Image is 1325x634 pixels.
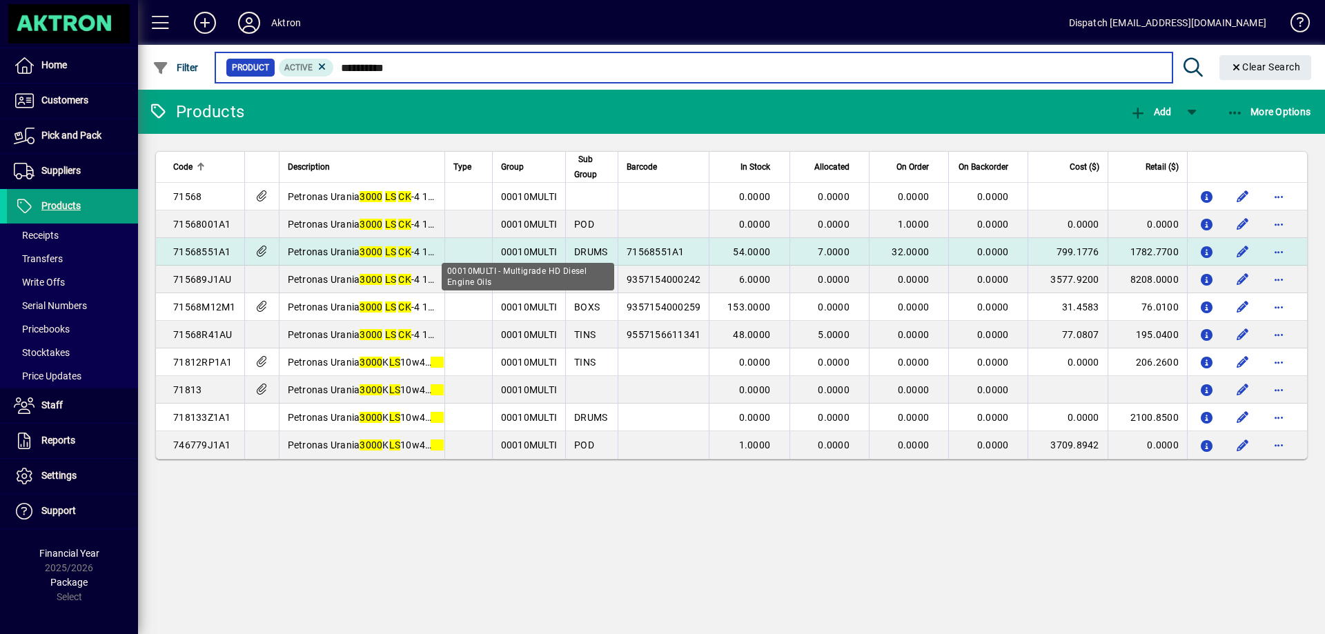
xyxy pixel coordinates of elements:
[1108,321,1187,348] td: 195.0400
[1268,241,1290,263] button: More options
[284,63,313,72] span: Active
[977,439,1009,450] span: 0.0000
[739,412,771,423] span: 0.0000
[173,219,231,230] span: 71568001A1
[739,274,771,285] span: 6.0000
[14,347,70,358] span: Stocktakes
[1028,266,1107,293] td: 3577.9200
[1232,213,1254,235] button: Edit
[1232,351,1254,373] button: Edit
[173,159,236,175] div: Code
[1108,431,1187,459] td: 0.0000
[389,412,401,423] em: LS
[7,424,138,458] a: Reports
[389,357,401,368] em: LS
[898,219,930,230] span: 1.0000
[288,329,476,340] span: Petronas Urania -4 15W-40 20L
[173,384,202,395] span: 71813
[1108,404,1187,431] td: 2100.8500
[227,10,271,35] button: Profile
[7,119,138,153] a: Pick and Pack
[7,154,138,188] a: Suppliers
[818,219,850,230] span: 0.0000
[1268,434,1290,456] button: More options
[898,412,930,423] span: 0.0000
[431,384,444,395] em: CK
[957,159,1021,175] div: On Backorder
[360,384,382,395] em: 3000
[574,152,597,182] span: Sub Group
[818,357,850,368] span: 0.0000
[1108,348,1187,376] td: 206.2600
[627,246,685,257] span: 71568551A1
[232,61,269,75] span: Product
[271,12,301,34] div: Aktron
[501,301,558,313] span: 00010MULTI
[1028,293,1107,321] td: 31.4583
[173,357,233,368] span: 71812RP1A1
[279,59,334,77] mat-chip: Activation Status: Active
[574,152,609,182] div: Sub Group
[898,301,930,313] span: 0.0000
[50,577,88,588] span: Package
[1028,238,1107,266] td: 799.1776
[41,399,63,410] span: Staff
[896,159,929,175] span: On Order
[740,159,770,175] span: In Stock
[501,219,558,230] span: 00010MULTI
[1108,210,1187,238] td: 0.0000
[14,230,59,241] span: Receipts
[41,505,76,516] span: Support
[1028,404,1107,431] td: 0.0000
[431,412,444,423] em: CK
[627,274,700,285] span: 9357154000242
[627,159,700,175] div: Barcode
[1268,186,1290,208] button: More options
[173,439,231,450] span: 746779J1A1
[814,159,850,175] span: Allocated
[360,219,382,230] em: 3000
[288,191,457,202] span: Petronas Urania -4 15W-40
[977,329,1009,340] span: 0.0000
[398,274,411,285] em: CK
[1028,321,1107,348] td: 77.0807
[818,329,850,340] span: 5.0000
[288,412,475,423] span: Petronas Urania K 10w40 4 209L
[898,274,930,285] span: 0.0000
[41,200,81,211] span: Products
[360,301,382,313] em: 3000
[739,439,771,450] span: 1.0000
[41,470,77,481] span: Settings
[627,159,657,175] span: Barcode
[1232,186,1254,208] button: Edit
[7,317,138,341] a: Pricebooks
[574,329,596,340] span: TINS
[818,384,850,395] span: 0.0000
[1219,55,1312,80] button: Clear
[878,159,941,175] div: On Order
[733,246,770,257] span: 54.0000
[7,83,138,118] a: Customers
[501,412,558,423] span: 00010MULTI
[7,270,138,294] a: Write Offs
[818,191,850,202] span: 0.0000
[398,191,411,202] em: CK
[501,439,558,450] span: 00010MULTI
[288,439,480,450] span: Petronas Urania K 10w40 4 1000L
[288,219,493,230] span: Petronas Urania -4 15W-40 2 L
[501,159,558,175] div: Group
[7,494,138,528] a: Support
[1280,3,1308,48] a: Knowledge Base
[183,10,227,35] button: Add
[7,48,138,83] a: Home
[385,219,397,230] em: LS
[739,384,771,395] span: 0.0000
[288,246,482,257] span: Petronas Urania -4 15W-40 209L
[41,95,88,106] span: Customers
[501,159,524,175] span: Group
[360,191,382,202] em: 3000
[818,412,850,423] span: 0.0000
[898,439,930,450] span: 0.0000
[1130,106,1171,117] span: Add
[288,301,474,313] span: Petronas Urania -4 15W-40 5ltr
